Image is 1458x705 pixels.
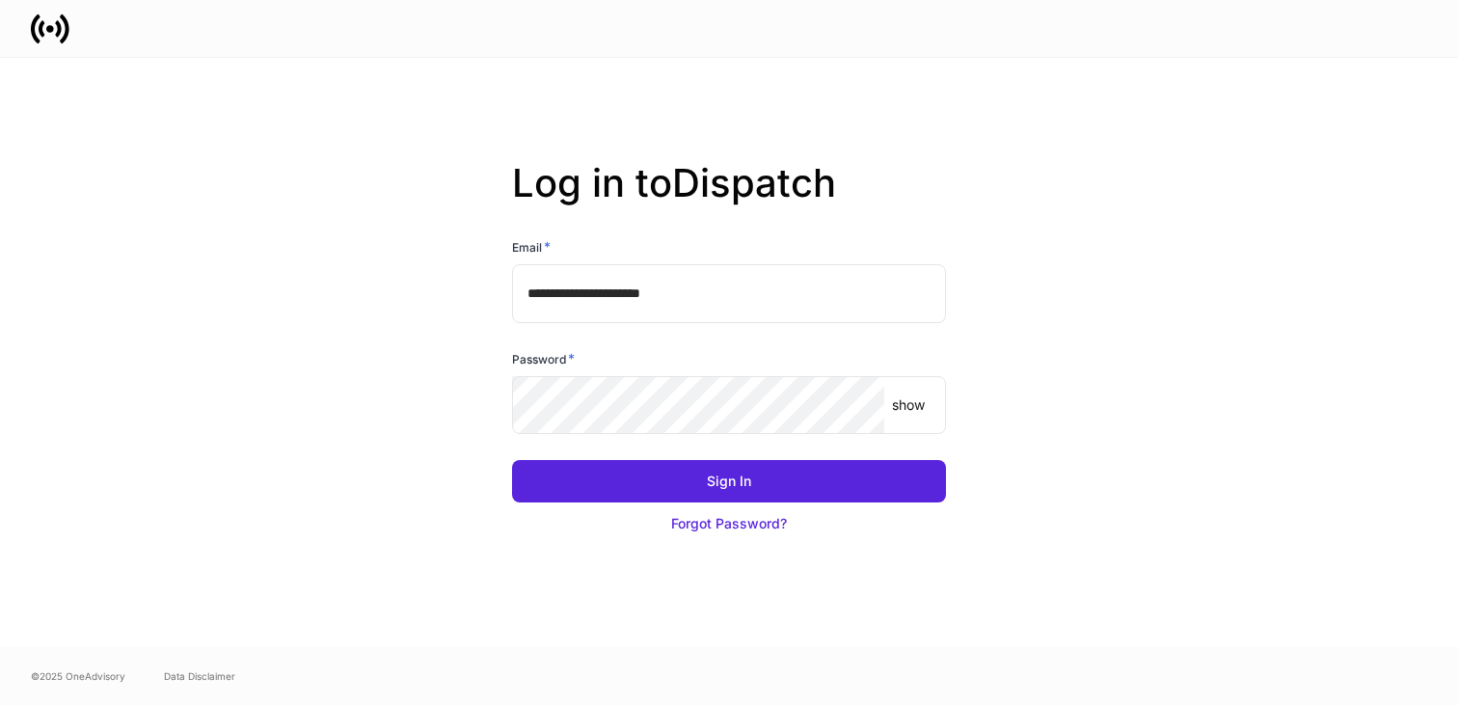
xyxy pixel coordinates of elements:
[31,668,125,684] span: © 2025 OneAdvisory
[512,237,551,257] h6: Email
[892,395,925,415] p: show
[512,160,946,237] h2: Log in to Dispatch
[512,502,946,545] button: Forgot Password?
[707,472,751,491] div: Sign In
[512,460,946,502] button: Sign In
[512,349,575,368] h6: Password
[671,514,787,533] div: Forgot Password?
[164,668,235,684] a: Data Disclaimer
